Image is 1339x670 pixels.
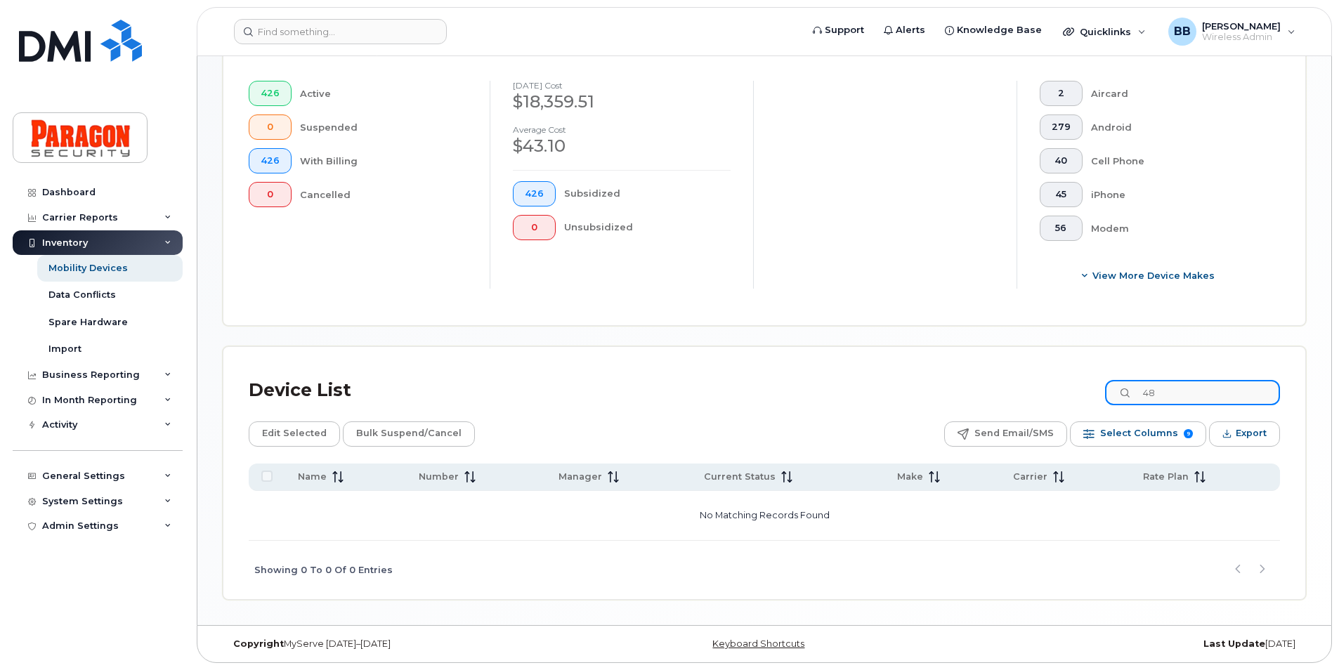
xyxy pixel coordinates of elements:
[944,421,1067,447] button: Send Email/SMS
[1174,23,1191,40] span: BB
[559,471,602,483] span: Manager
[513,90,731,114] div: $18,359.51
[513,81,731,90] h4: [DATE] cost
[704,471,776,483] span: Current Status
[262,423,327,444] span: Edit Selected
[261,155,280,166] span: 426
[356,423,462,444] span: Bulk Suspend/Cancel
[1203,638,1265,649] strong: Last Update
[825,23,864,37] span: Support
[1091,216,1258,241] div: Modem
[1080,26,1131,37] span: Quicklinks
[249,114,292,140] button: 0
[1184,429,1193,438] span: 9
[1100,423,1178,444] span: Select Columns
[1091,114,1258,140] div: Android
[1052,121,1071,133] span: 279
[1091,81,1258,106] div: Aircard
[1091,182,1258,207] div: iPhone
[1202,20,1281,32] span: [PERSON_NAME]
[935,16,1052,44] a: Knowledge Base
[249,148,292,173] button: 426
[1040,114,1083,140] button: 279
[1158,18,1305,46] div: Barb Burling
[1202,32,1281,43] span: Wireless Admin
[564,181,731,206] div: Subsidized
[300,114,468,140] div: Suspended
[249,372,351,409] div: Device List
[1091,148,1258,173] div: Cell Phone
[300,182,468,207] div: Cancelled
[1052,155,1071,166] span: 40
[1105,380,1280,405] input: Search Device List ...
[513,215,556,240] button: 0
[897,471,923,483] span: Make
[254,497,1274,534] p: No Matching Records Found
[249,421,340,447] button: Edit Selected
[1052,223,1071,234] span: 56
[874,16,935,44] a: Alerts
[233,638,284,649] strong: Copyright
[254,559,393,580] span: Showing 0 To 0 Of 0 Entries
[1040,216,1083,241] button: 56
[343,421,475,447] button: Bulk Suspend/Cancel
[945,638,1306,650] div: [DATE]
[249,81,292,106] button: 426
[513,125,731,134] h4: Average cost
[712,638,804,649] a: Keyboard Shortcuts
[1143,471,1189,483] span: Rate Plan
[261,121,280,133] span: 0
[1092,269,1215,282] span: View More Device Makes
[300,81,468,106] div: Active
[223,638,584,650] div: MyServe [DATE]–[DATE]
[974,423,1054,444] span: Send Email/SMS
[234,19,447,44] input: Find something...
[1040,148,1083,173] button: 40
[1236,423,1267,444] span: Export
[261,189,280,200] span: 0
[1052,189,1071,200] span: 45
[249,182,292,207] button: 0
[261,88,280,99] span: 426
[1013,471,1047,483] span: Carrier
[1040,263,1258,289] button: View More Device Makes
[1040,182,1083,207] button: 45
[1209,421,1280,447] button: Export
[1053,18,1156,46] div: Quicklinks
[957,23,1042,37] span: Knowledge Base
[525,188,544,199] span: 426
[896,23,925,37] span: Alerts
[525,222,544,233] span: 0
[419,471,459,483] span: Number
[513,134,731,158] div: $43.10
[1040,81,1083,106] button: 2
[300,148,468,173] div: With Billing
[513,181,556,206] button: 426
[803,16,874,44] a: Support
[564,215,731,240] div: Unsubsidized
[1070,421,1206,447] button: Select Columns 9
[1052,88,1071,99] span: 2
[298,471,327,483] span: Name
